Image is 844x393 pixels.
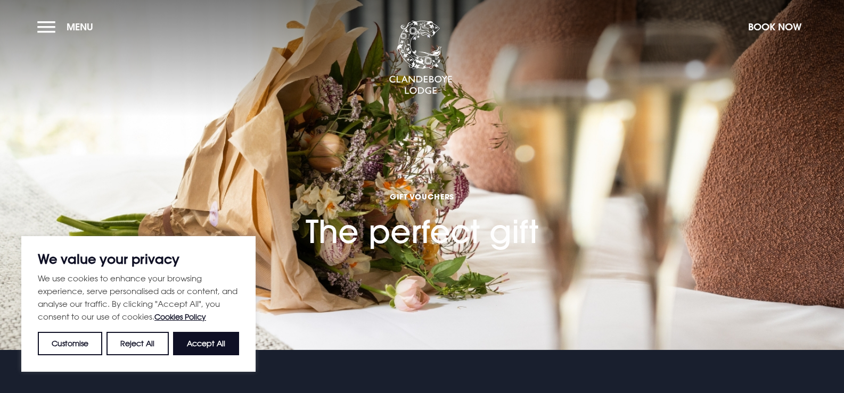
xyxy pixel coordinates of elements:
button: Customise [38,332,102,355]
button: Book Now [743,15,807,38]
p: We use cookies to enhance your browsing experience, serve personalised ads or content, and analys... [38,272,239,323]
button: Menu [37,15,99,38]
a: Cookies Policy [154,312,206,321]
img: Clandeboye Lodge [389,21,453,95]
button: Accept All [173,332,239,355]
div: We value your privacy [21,236,256,372]
span: GIFT VOUCHERS [306,191,538,202]
h1: The perfect gift [306,191,538,250]
span: Menu [67,21,93,33]
p: We value your privacy [38,253,239,265]
button: Reject All [106,332,168,355]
